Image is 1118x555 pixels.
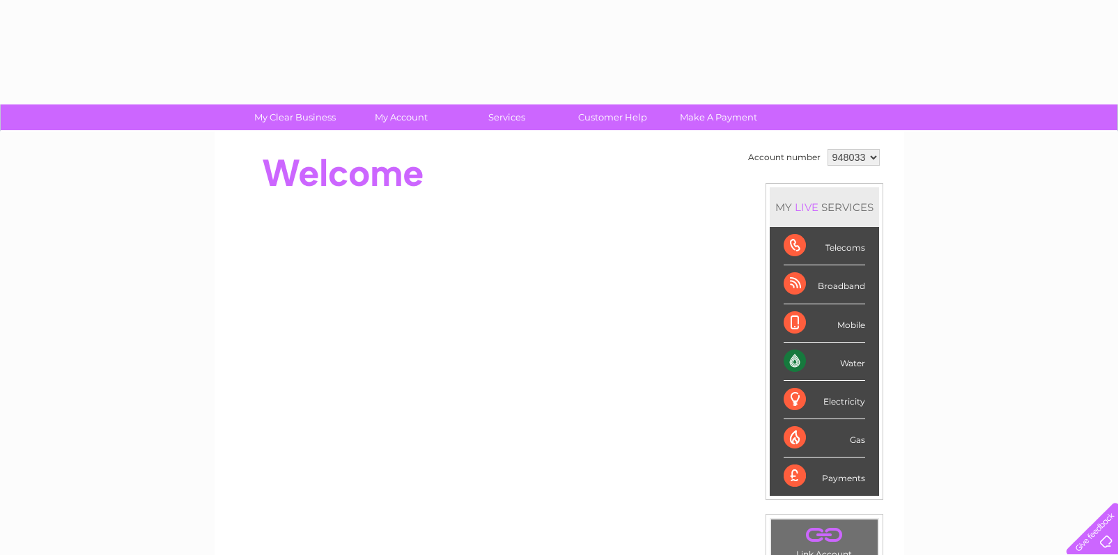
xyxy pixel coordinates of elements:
div: Mobile [784,304,865,343]
div: MY SERVICES [770,187,879,227]
a: Services [449,104,564,130]
a: . [775,523,874,547]
div: Gas [784,419,865,458]
div: Telecoms [784,227,865,265]
div: Electricity [784,381,865,419]
div: Payments [784,458,865,495]
a: Customer Help [555,104,670,130]
a: Make A Payment [661,104,776,130]
div: Water [784,343,865,381]
a: My Account [343,104,458,130]
td: Account number [745,146,824,169]
div: Broadband [784,265,865,304]
a: My Clear Business [238,104,352,130]
div: LIVE [792,201,821,214]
